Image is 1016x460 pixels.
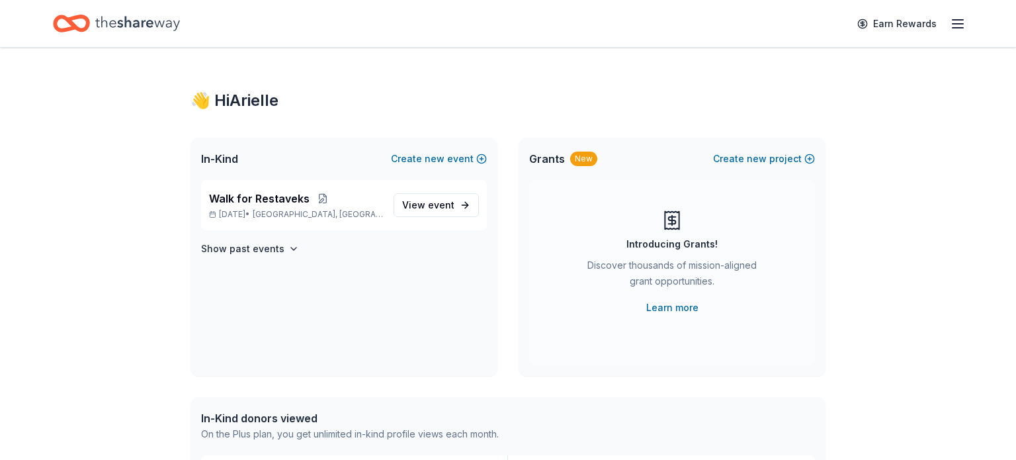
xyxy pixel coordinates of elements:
[209,191,310,207] span: Walk for Restaveks
[582,257,762,295] div: Discover thousands of mission-aligned grant opportunities.
[425,151,444,167] span: new
[747,151,767,167] span: new
[391,151,487,167] button: Createnewevent
[626,236,718,252] div: Introducing Grants!
[201,241,284,257] h4: Show past events
[253,209,383,220] span: [GEOGRAPHIC_DATA], [GEOGRAPHIC_DATA]
[394,193,479,217] a: View event
[201,151,238,167] span: In-Kind
[53,8,180,39] a: Home
[209,209,383,220] p: [DATE] •
[646,300,698,316] a: Learn more
[201,426,499,442] div: On the Plus plan, you get unlimited in-kind profile views each month.
[190,90,825,111] div: 👋 Hi Arielle
[201,241,299,257] button: Show past events
[402,197,454,213] span: View
[570,152,597,166] div: New
[428,199,454,210] span: event
[201,410,499,426] div: In-Kind donors viewed
[529,151,565,167] span: Grants
[849,12,945,36] a: Earn Rewards
[713,151,815,167] button: Createnewproject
